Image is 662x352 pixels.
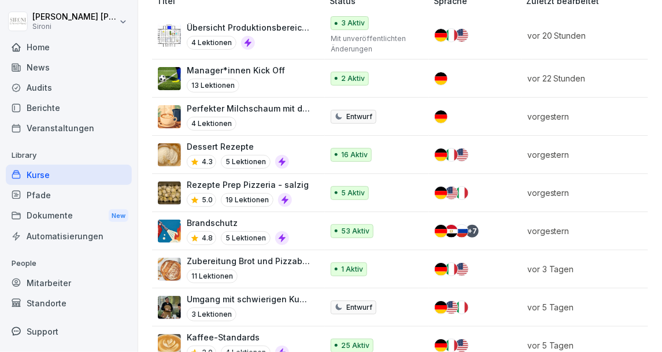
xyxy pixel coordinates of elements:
a: Berichte [6,98,132,118]
img: fi53tc5xpi3f2zt43aqok3n3.png [158,105,181,128]
p: vorgestern [527,110,645,123]
img: de.svg [435,301,448,314]
div: New [109,209,128,223]
img: it.svg [456,187,468,199]
p: vorgestern [527,149,645,161]
a: DokumenteNew [6,205,132,227]
img: us.svg [456,263,468,276]
p: 4 Lektionen [187,36,236,50]
p: 4 Lektionen [187,117,236,131]
img: ibmq16c03v2u1873hyb2ubud.png [158,296,181,319]
p: Übersicht Produktionsbereich und Abläufe [187,21,311,34]
a: News [6,57,132,77]
p: vorgestern [527,225,645,237]
p: 16 Aktiv [341,150,368,160]
p: 1 Aktiv [341,264,363,275]
a: Pfade [6,185,132,205]
p: 5.0 [202,195,213,205]
p: 3 Lektionen [187,307,236,321]
img: de.svg [435,29,448,42]
p: 4.3 [202,157,213,167]
p: [PERSON_NAME] [PERSON_NAME] [32,12,117,22]
div: + 7 [466,225,479,238]
p: Dessert Rezepte [187,140,289,153]
p: vor 20 Stunden [527,29,645,42]
p: Rezepte Prep Pizzeria - salzig [187,179,309,191]
p: 5 Lektionen [221,155,271,169]
p: 4.8 [202,233,213,243]
a: Veranstaltungen [6,118,132,138]
a: Standorte [6,293,132,313]
img: us.svg [456,149,468,161]
img: gmye01l4f1zcre5ud7hs9fxs.png [158,181,181,205]
p: Manager*innen Kick Off [187,64,285,76]
img: fr9tmtynacnbc68n3kf2tpkd.png [158,143,181,166]
p: vorgestern [527,187,645,199]
img: eg.svg [445,225,458,238]
p: Kaffee-Standards [187,331,289,343]
img: it.svg [456,301,468,314]
img: de.svg [435,225,448,238]
img: it.svg [445,149,458,161]
p: Zubereitung Brot und Pizzaboden [187,255,311,267]
img: yywuv9ckt9ax3nq56adns8w7.png [158,24,181,47]
p: 5 Aktiv [341,188,365,198]
img: de.svg [435,263,448,276]
p: vor 3 Tagen [527,263,645,275]
p: Sironi [32,23,117,31]
img: us.svg [456,339,468,352]
img: ru.svg [456,225,468,238]
img: us.svg [456,29,468,42]
img: de.svg [435,339,448,352]
p: People [6,254,132,273]
p: Perfekter Milchschaum mit dem Perfect Moose [187,102,311,114]
p: 19 Lektionen [221,193,273,207]
p: Library [6,146,132,165]
p: vor 5 Tagen [527,339,645,351]
img: de.svg [435,149,448,161]
p: Brandschutz [187,217,289,229]
p: Mit unveröffentlichten Änderungen [331,34,415,54]
div: Support [6,321,132,342]
img: it.svg [445,29,458,42]
p: Entwurf [346,302,372,313]
p: 5 Lektionen [221,231,271,245]
img: it.svg [445,263,458,276]
img: us.svg [445,301,458,314]
img: it.svg [445,339,458,352]
img: de.svg [435,110,448,123]
a: Kurse [6,165,132,185]
p: 2 Aktiv [341,73,365,84]
img: de.svg [435,187,448,199]
img: w9nobtcttnghg4wslidxrrlr.png [158,258,181,281]
a: Automatisierungen [6,226,132,246]
p: 13 Lektionen [187,79,239,92]
p: 53 Aktiv [341,226,369,236]
p: 3 Aktiv [341,18,365,28]
p: 11 Lektionen [187,269,238,283]
img: us.svg [445,187,458,199]
div: Dokumente [6,205,132,227]
p: vor 5 Tagen [527,301,645,313]
p: Entwurf [346,112,372,122]
a: Mitarbeiter [6,273,132,293]
a: Audits [6,77,132,98]
img: de.svg [435,72,448,85]
p: vor 22 Stunden [527,72,645,84]
a: Home [6,37,132,57]
p: 25 Aktiv [341,340,369,351]
img: i4ui5288c8k9896awxn1tre9.png [158,67,181,90]
p: Umgang mit schwierigen Kunden [187,293,311,305]
img: b0iy7e1gfawqjs4nezxuanzk.png [158,220,181,243]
